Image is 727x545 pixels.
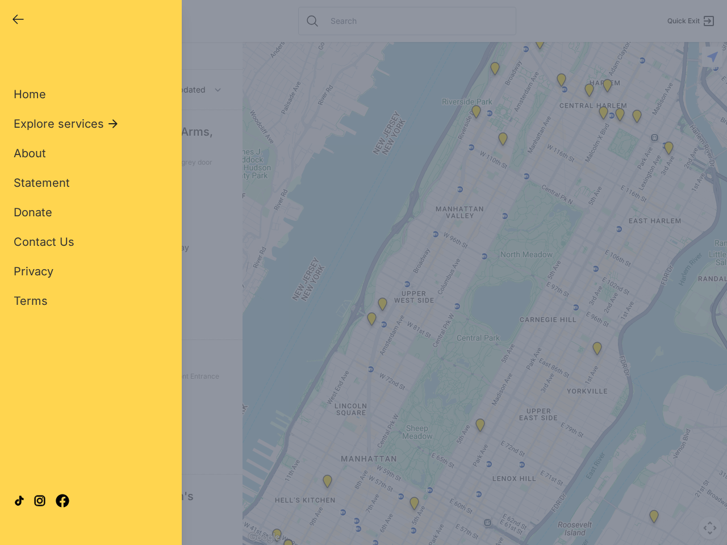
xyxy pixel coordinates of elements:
[14,86,46,102] a: Home
[14,263,53,279] a: Privacy
[14,294,48,308] span: Terms
[14,145,46,161] a: About
[14,176,70,190] span: Statement
[14,87,46,101] span: Home
[14,234,74,250] a: Contact Us
[14,204,52,220] a: Donate
[14,235,74,249] span: Contact Us
[14,265,53,278] span: Privacy
[14,116,104,132] span: Explore services
[14,293,48,309] a: Terms
[14,206,52,219] span: Donate
[14,116,120,132] button: Explore services
[14,146,46,160] span: About
[14,175,70,191] a: Statement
